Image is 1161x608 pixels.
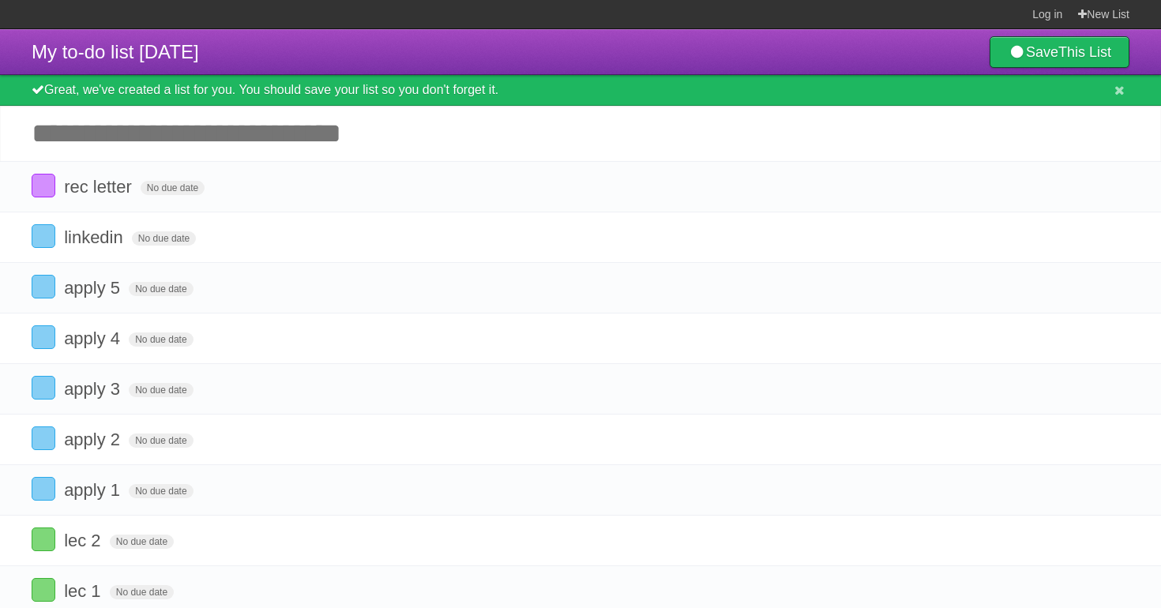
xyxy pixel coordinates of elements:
[32,527,55,551] label: Done
[64,480,124,500] span: apply 1
[32,376,55,400] label: Done
[1058,44,1111,60] b: This List
[132,231,196,246] span: No due date
[64,430,124,449] span: apply 2
[64,177,136,197] span: rec letter
[32,426,55,450] label: Done
[129,484,193,498] span: No due date
[110,585,174,599] span: No due date
[129,433,193,448] span: No due date
[32,477,55,501] label: Done
[32,275,55,298] label: Done
[32,325,55,349] label: Done
[64,227,127,247] span: linkedin
[129,383,193,397] span: No due date
[141,181,205,195] span: No due date
[129,282,193,296] span: No due date
[64,531,104,550] span: lec 2
[129,332,193,347] span: No due date
[32,224,55,248] label: Done
[32,174,55,197] label: Done
[32,41,199,62] span: My to-do list [DATE]
[990,36,1129,68] a: SaveThis List
[32,578,55,602] label: Done
[64,278,124,298] span: apply 5
[64,581,104,601] span: lec 1
[110,535,174,549] span: No due date
[64,328,124,348] span: apply 4
[64,379,124,399] span: apply 3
